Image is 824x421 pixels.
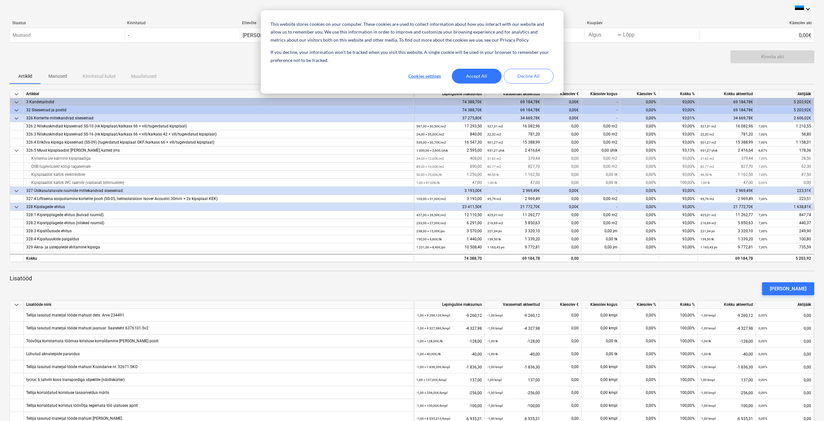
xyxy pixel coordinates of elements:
small: 567,00 × 30,50€ / m2 [416,125,446,128]
div: 12 110,50 [416,211,482,219]
small: 31,62 m2 [700,157,714,160]
small: 7,00% [758,237,767,241]
small: 221,34 jm [487,229,502,233]
small: 539,00 × 30,70€ / m2 [416,141,446,144]
small: 6,87% [758,149,767,152]
input: Lõpp [622,31,652,40]
small: 7,00% [758,165,767,168]
small: 24,00 × 35,00€ / m2 [416,133,444,136]
div: - [582,187,620,195]
div: 0,00 [543,219,582,227]
div: 328.1 Kipsripplagede ehitus (kuivad ruumid) [26,211,411,219]
div: 93,00% [659,211,698,219]
div: 93,00% [659,227,698,235]
div: Varasemalt akteeritud [485,301,543,309]
div: 326.5 Muud kipsplaadist [PERSON_NAME], katted jms [26,146,411,155]
div: 10 508,40 [416,243,482,251]
div: 840,00 [416,130,482,138]
div: 0,00% [620,386,659,399]
div: 93,00% [659,219,698,227]
div: 781,20 [487,130,540,138]
p: If you decline, your information won’t be tracked when you visit this website. A single cookie wi... [270,48,553,64]
small: 1,00 × 47,00€ / tk [416,181,440,185]
div: 93,00% [659,203,698,211]
small: 238,00 × 15,00€ / jm [416,229,445,233]
small: 7,00% [758,141,767,144]
div: - [617,33,622,37]
div: 93,13% [659,146,698,155]
div: Käesolev akt [702,21,812,25]
small: 34,00 × 12,00€ / m2 [416,157,444,160]
small: 233,00 × 27,00€ / m2 [416,221,446,225]
div: 0,00% [620,243,659,251]
div: 3 320,10 [700,227,753,235]
small: 0,00% [758,181,767,185]
div: 178,36 [758,146,811,155]
div: 0,00 jm [582,243,620,251]
div: 16 082,96 [700,122,753,130]
div: 0,00% [620,195,659,203]
div: 0,00 kmpl [582,322,620,335]
div: 2 969,49 [700,195,753,203]
div: [PERSON_NAME] Ehitus OÜ [243,32,305,38]
div: 47,00 [487,179,540,187]
button: Accept All [452,69,502,84]
div: 0,00% [620,163,659,171]
div: 0,00% [620,106,659,114]
div: 0,00% [620,235,659,243]
small: 1,00 tk [487,181,497,185]
div: 93,00% [659,122,698,130]
button: [PERSON_NAME] [762,282,814,295]
button: Decline All [504,69,554,84]
div: 0,00 tk [582,171,620,179]
p: This website stores cookies on your computer. These cookies are used to collect information about... [270,20,553,44]
small: 7,00% [758,197,767,201]
div: 69 184,78€ [485,106,543,114]
div: 3 193,00€ [414,187,485,195]
div: 16 082,96 [487,122,540,130]
div: 0,00% [620,227,659,235]
small: 82,77 m2 [487,165,501,168]
small: 46,50 tk [487,173,499,176]
div: 0,00% [620,171,659,179]
div: 0,00 kmpl [582,309,620,322]
div: 2 416,64 [700,146,753,155]
div: 100,00% [659,360,698,373]
div: 328.3 Kipsitõusude ehitus [26,227,411,235]
small: 89,00 × 10,00€ / m2 [416,165,444,168]
p: Manused [48,73,67,80]
div: Kipsplaadist karbik WC raamile (vastavalt tellimustele) [26,179,411,187]
small: 1,00 tk [700,181,710,185]
small: 22,32 m2 [700,133,714,136]
small: 103,00 × 31,00€ / m2 [416,197,446,201]
div: 23 411,50€ [414,203,485,211]
div: 326.4 Erikõva kipsiga kipsseinad (SS-09) (tugevdatud kipsplaat GKF/karkass 66 + vill/tugevdatud k... [26,138,411,146]
div: 100,00% [659,322,698,335]
div: 16 547,30 [416,138,482,146]
div: Kokku akteeritud [698,301,756,309]
div: 0,00 m2 [582,130,620,138]
div: 0,00 [543,179,582,187]
div: 827,70 [487,163,540,171]
div: 0,00 jm [582,227,620,235]
div: 69 184,78€ [485,98,543,106]
div: 93,00% [659,155,698,163]
div: 93,00% [659,195,698,203]
div: Kokku % [659,90,698,98]
div: 326.3 Niiskuskindlad kipsseinad SS-16 (nk kipsplaat/karkass 66 + vill/karkass 42 + vill/tugevdatu... [26,130,411,138]
div: 100,00% [659,386,698,399]
div: 93,00% [659,98,698,106]
div: 0,00 m2 [582,195,620,203]
div: 93,01% [659,114,698,122]
div: 0,00% [620,309,659,322]
div: 0,00 m2 [582,211,620,219]
div: Käesolev % [620,90,659,98]
input: Algus [587,31,617,40]
div: 5 203,92€ [756,98,814,106]
div: 15 388,99 [487,138,540,146]
div: 0,00% [620,219,659,227]
div: 1 162,50 [487,171,540,179]
i: keyboard_arrow_down [804,5,812,13]
div: 0,00% [620,114,659,122]
div: 0,00 tk [582,335,620,347]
